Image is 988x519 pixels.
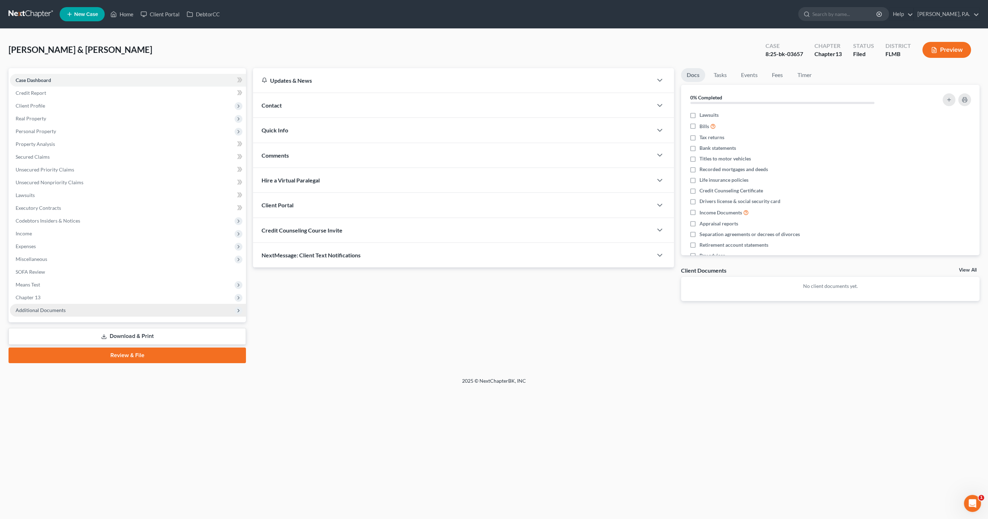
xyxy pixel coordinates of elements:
span: Credit Counseling Certificate [699,187,763,194]
a: Timer [792,68,817,82]
a: Lawsuits [10,189,246,202]
span: Tax returns [699,134,724,141]
span: Life insurance policies [699,176,748,184]
div: Case [765,42,803,50]
span: Lawsuits [699,111,719,119]
a: Download & Print [9,328,246,345]
iframe: Intercom live chat [964,495,981,512]
a: Credit Report [10,87,246,99]
p: No client documents yet. [687,283,974,290]
div: 8:25-bk-03657 [765,50,803,58]
a: Tasks [708,68,732,82]
span: Recorded mortgages and deeds [699,166,768,173]
a: Property Analysis [10,138,246,151]
span: Executory Contracts [16,205,61,211]
span: Personal Property [16,128,56,134]
span: Unsecured Priority Claims [16,166,74,173]
a: Review & File [9,348,246,363]
div: Status [853,42,874,50]
a: Case Dashboard [10,74,246,87]
span: Secured Claims [16,154,50,160]
span: Quick Info [262,127,288,133]
span: Separation agreements or decrees of divorces [699,231,800,238]
span: Bank statements [699,144,736,152]
span: Income Documents [699,209,742,216]
div: District [885,42,911,50]
button: Preview [922,42,971,58]
span: Bills [699,123,709,130]
span: Client Portal [262,202,293,208]
a: Unsecured Nonpriority Claims [10,176,246,189]
span: Appraisal reports [699,220,738,227]
a: Home [107,8,137,21]
span: Property Analysis [16,141,55,147]
span: [PERSON_NAME] & [PERSON_NAME] [9,44,152,55]
span: 13 [835,50,842,57]
span: Contact [262,102,282,109]
span: Lawsuits [16,192,35,198]
a: SOFA Review [10,266,246,278]
div: Filed [853,50,874,58]
span: 1 [978,495,984,501]
span: Case Dashboard [16,77,51,83]
span: Miscellaneous [16,256,47,262]
span: New Case [74,12,98,17]
span: Unsecured Nonpriority Claims [16,179,83,185]
div: Client Documents [681,267,726,274]
a: Help [889,8,913,21]
span: Credit Report [16,90,46,96]
span: Comments [262,152,289,159]
span: Real Property [16,115,46,121]
span: Credit Counseling Course Invite [262,227,342,234]
span: Chapter 13 [16,294,40,300]
a: DebtorCC [183,8,223,21]
span: Expenses [16,243,36,249]
span: Drivers license & social security card [699,198,780,205]
a: Fees [766,68,789,82]
span: Client Profile [16,103,45,109]
span: NextMessage: Client Text Notifications [262,252,361,258]
div: FLMB [885,50,911,58]
a: View All [959,268,977,273]
div: 2025 © NextChapterBK, INC [292,377,696,390]
a: Secured Claims [10,151,246,163]
span: Additional Documents [16,307,66,313]
a: Events [735,68,763,82]
a: Docs [681,68,705,82]
a: Client Portal [137,8,183,21]
input: Search by name... [812,7,877,21]
strong: 0% Completed [690,94,722,100]
span: Income [16,230,32,236]
span: Titles to motor vehicles [699,155,751,162]
a: Unsecured Priority Claims [10,163,246,176]
span: Codebtors Insiders & Notices [16,218,80,224]
span: SOFA Review [16,269,45,275]
a: Executory Contracts [10,202,246,214]
div: Chapter [814,42,842,50]
div: Chapter [814,50,842,58]
span: Hire a Virtual Paralegal [262,177,320,184]
div: Updates & News [262,77,644,84]
span: Retirement account statements [699,241,768,248]
span: Means Test [16,282,40,288]
span: Pay advices [699,252,725,259]
a: [PERSON_NAME], P.A. [914,8,979,21]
